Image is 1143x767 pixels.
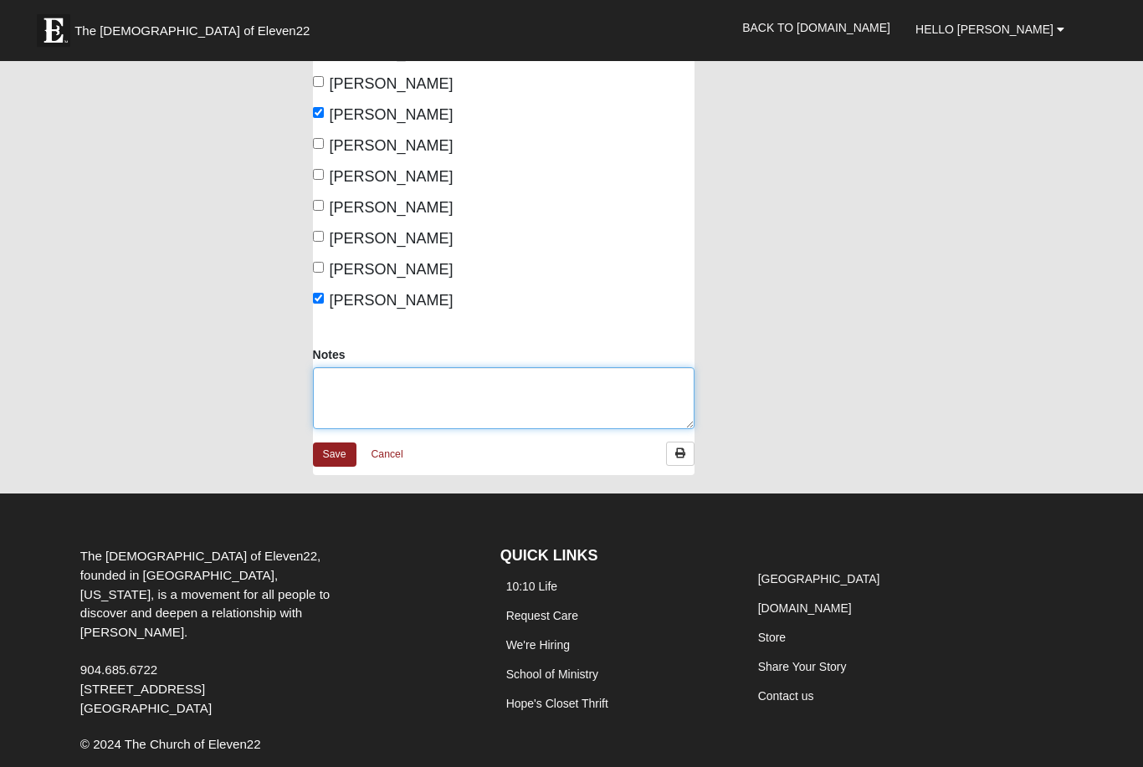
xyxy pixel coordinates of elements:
a: Cancel [361,442,414,468]
input: [PERSON_NAME] [313,77,324,88]
input: [PERSON_NAME] [313,139,324,150]
input: [PERSON_NAME] [313,201,324,212]
a: Hope's Closet Thrift [506,698,608,711]
a: Save [313,443,356,468]
a: [GEOGRAPHIC_DATA] [758,573,880,586]
span: [PERSON_NAME] [330,76,454,93]
img: Eleven22 logo [37,14,70,48]
h4: QUICK LINKS [500,548,727,566]
input: [PERSON_NAME] [313,232,324,243]
a: [DOMAIN_NAME] [758,602,852,616]
a: Share Your Story [758,661,847,674]
span: [PERSON_NAME] [330,169,454,186]
span: [PERSON_NAME] [330,262,454,279]
span: [PERSON_NAME] [330,293,454,309]
span: [GEOGRAPHIC_DATA] [80,702,212,716]
span: [PERSON_NAME] [330,200,454,217]
span: [PERSON_NAME] [330,231,454,248]
a: School of Ministry [506,668,598,682]
input: [PERSON_NAME] [313,294,324,304]
span: [PERSON_NAME] [330,138,454,155]
a: The [DEMOGRAPHIC_DATA] of Eleven22 [28,6,363,48]
input: [PERSON_NAME] [313,108,324,119]
label: Notes [313,347,346,364]
span: The [DEMOGRAPHIC_DATA] of Eleven22 [74,23,310,39]
input: [PERSON_NAME] [313,170,324,181]
a: 904.685.6722 [80,663,157,678]
div: The [DEMOGRAPHIC_DATA] of Eleven22, founded in [GEOGRAPHIC_DATA], [US_STATE], is a movement for a... [68,548,348,718]
a: Request Care [506,610,578,623]
a: Print Attendance Roster [666,442,695,467]
input: [PERSON_NAME] [313,263,324,274]
span: Hello [PERSON_NAME] [915,23,1053,36]
span: [PERSON_NAME] [330,107,454,124]
a: 10:10 Life [506,580,558,594]
a: Back to [DOMAIN_NAME] [730,7,903,49]
a: Contact us [758,690,814,703]
a: Hello [PERSON_NAME] [903,8,1077,50]
a: Store [758,631,786,645]
a: We're Hiring [506,639,570,652]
